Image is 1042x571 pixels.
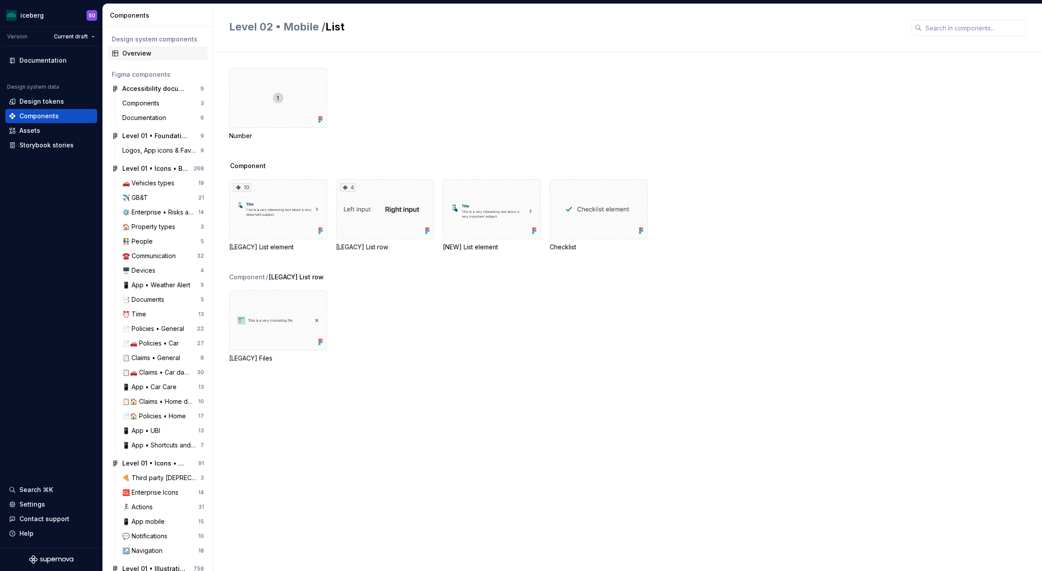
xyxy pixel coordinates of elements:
[122,208,198,217] div: ⚙️ Enterprise • Risks and LOBs
[200,85,204,92] div: 9
[119,409,208,423] a: 📄🏠 Policies • Home17
[119,205,208,219] a: ⚙️ Enterprise • Risks and LOBs14
[197,252,204,259] div: 32
[54,33,88,40] span: Current draft
[29,555,73,564] svg: Supernova Logo
[5,53,97,68] a: Documentation
[6,10,17,21] img: 418c6d47-6da6-4103-8b13-b5999f8989a1.png
[198,209,204,216] div: 14
[19,500,45,509] div: Settings
[200,282,204,289] div: 5
[119,380,208,394] a: 📱 App • Car Care13
[550,179,648,252] div: Checklist
[119,96,208,110] a: Components3
[122,49,204,58] div: Overview
[443,179,541,252] div: [NEW] List element
[119,529,208,543] a: 💬 Notifications10
[197,340,204,347] div: 27
[122,164,188,173] div: Level 01 • Icons • Branded
[119,278,208,292] a: 📱 App • Weather Alert5
[50,30,99,43] button: Current draft
[198,489,204,496] div: 14
[200,474,204,481] div: 3
[229,20,901,34] h2: List
[5,124,97,138] a: Assets
[198,503,204,511] div: 31
[122,339,182,348] div: 📄🚗 Policies • Car
[7,33,27,40] div: Version
[119,544,208,558] a: ↗️ Navigation18
[193,165,204,172] div: 268
[110,11,209,20] div: Components
[119,293,208,307] a: 📑 Documents5
[19,529,34,538] div: Help
[229,179,327,252] div: 10[LEGACY] List element
[122,295,168,304] div: 📑 Documents
[229,290,327,363] div: [LEGACY] Files
[229,20,325,33] span: Level 02 • Mobile /
[122,252,179,260] div: ☎️ Communication
[5,526,97,541] button: Help
[122,412,189,421] div: 📄🏠 Policies • Home
[122,517,168,526] div: 📱 App mobile
[122,310,150,319] div: ⏰ Time
[122,368,197,377] div: 📋🚗 Claims • Car damage types
[119,191,208,205] a: ✈️ GB&T21
[19,112,59,120] div: Components
[19,56,67,65] div: Documentation
[122,488,182,497] div: 🆑 Enterprise Icons
[198,311,204,318] div: 13
[122,426,164,435] div: 📱 App • UBI
[200,238,204,245] div: 5
[119,143,208,158] a: Logos, App icons & Favicons9
[122,503,156,511] div: 🏃‍♀️ Actions
[269,273,324,282] span: [LEGACY] List row
[200,223,204,230] div: 3
[5,512,97,526] button: Contact support
[122,397,198,406] div: 📋🏠 Claims • Home damage types
[119,307,208,321] a: ⏰ Time13
[200,296,204,303] div: 5
[20,11,44,20] div: iceberg
[200,354,204,361] div: 8
[2,6,101,25] button: icebergSO
[122,237,156,246] div: 👫 People
[229,273,265,282] div: Component
[198,460,204,467] div: 91
[198,533,204,540] div: 10
[119,220,208,234] a: 🏠 Property types3
[229,243,327,252] div: [LEGACY] List element
[200,147,204,154] div: 9
[200,132,204,139] div: 9
[229,354,327,363] div: [LEGACY] Files
[119,485,208,500] a: 🆑 Enterprise Icons14
[122,473,200,482] div: 🍕 Third party [DEPRECATED]
[108,456,208,470] a: Level 01 • Icons • Global91
[19,97,64,106] div: Design tokens
[112,35,204,44] div: Design system components
[119,351,208,365] a: 📋 Claims • General8
[122,324,188,333] div: 📄 Policies • General
[119,471,208,485] a: 🍕 Third party [DEPRECATED]3
[197,369,204,376] div: 30
[198,383,204,391] div: 13
[122,441,200,450] div: 📱 App • Shortcuts and menu
[122,146,200,155] div: Logos, App icons & Favicons
[198,398,204,405] div: 10
[336,243,434,252] div: [LEGACY] List row
[197,325,204,332] div: 22
[198,413,204,420] div: 17
[122,99,163,108] div: Components
[198,194,204,201] div: 21
[198,180,204,187] div: 19
[19,141,74,150] div: Storybook stories
[5,497,97,511] a: Settings
[119,111,208,125] a: Documentation6
[119,176,208,190] a: 🚗 Vehicles types19
[198,518,204,525] div: 15
[119,336,208,350] a: 📄🚗 Policies • Car27
[229,68,327,140] div: Number
[108,162,208,176] a: Level 01 • Icons • Branded268
[122,113,170,122] div: Documentation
